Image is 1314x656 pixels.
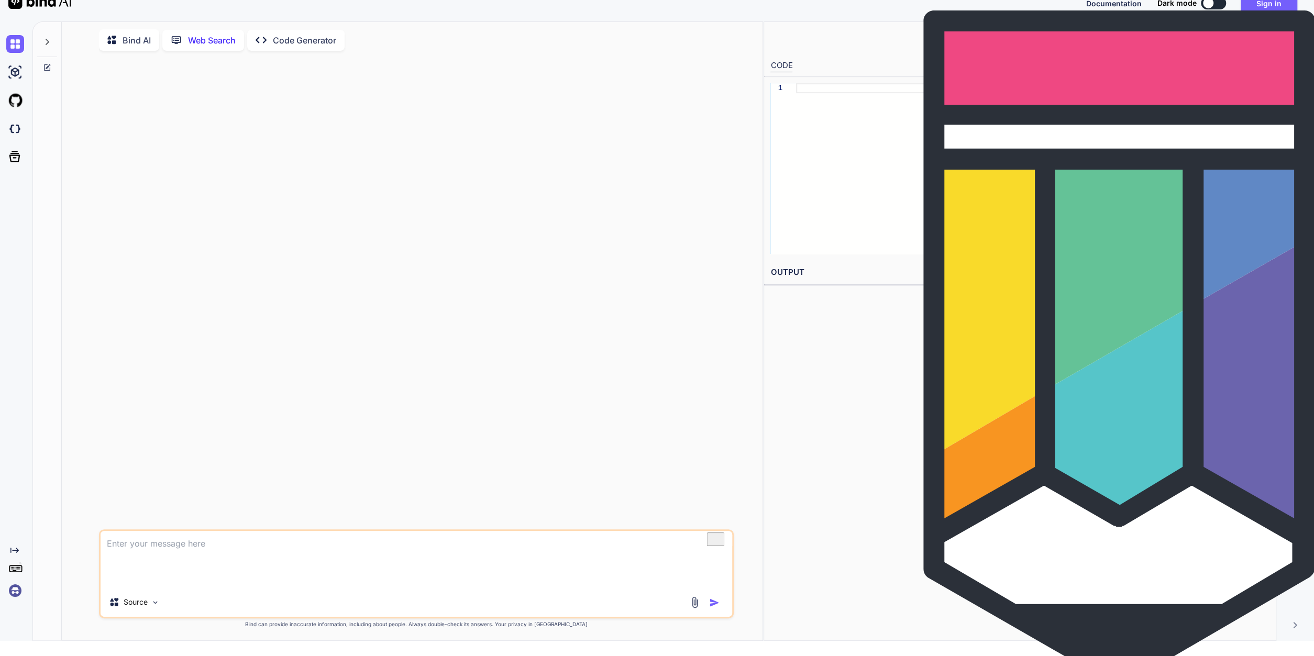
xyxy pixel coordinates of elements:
[1118,46,1295,74] p: Your session has expired. Please login again to continue.
[123,34,151,47] p: Bind AI
[151,598,160,607] img: Pick Models
[6,582,24,599] img: signin
[6,63,24,81] img: ai-studio
[6,35,24,53] img: chat
[6,120,24,138] img: darkCloudIdeIcon
[273,34,336,47] p: Code Generator
[770,60,792,72] div: CODE
[188,34,236,47] p: Web Search
[1103,46,1113,74] img: alert
[6,92,24,109] img: githubLight
[99,620,734,628] p: Bind can provide inaccurate information, including about people. Always double-check its answers....
[770,83,782,93] div: 1
[124,597,148,607] p: Source
[764,260,1276,285] h2: OUTPUT
[689,596,701,608] img: attachment
[709,597,720,608] img: icon
[101,531,732,550] textarea: To enrich screen reader interactions, please activate Accessibility in Grammarly extension settings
